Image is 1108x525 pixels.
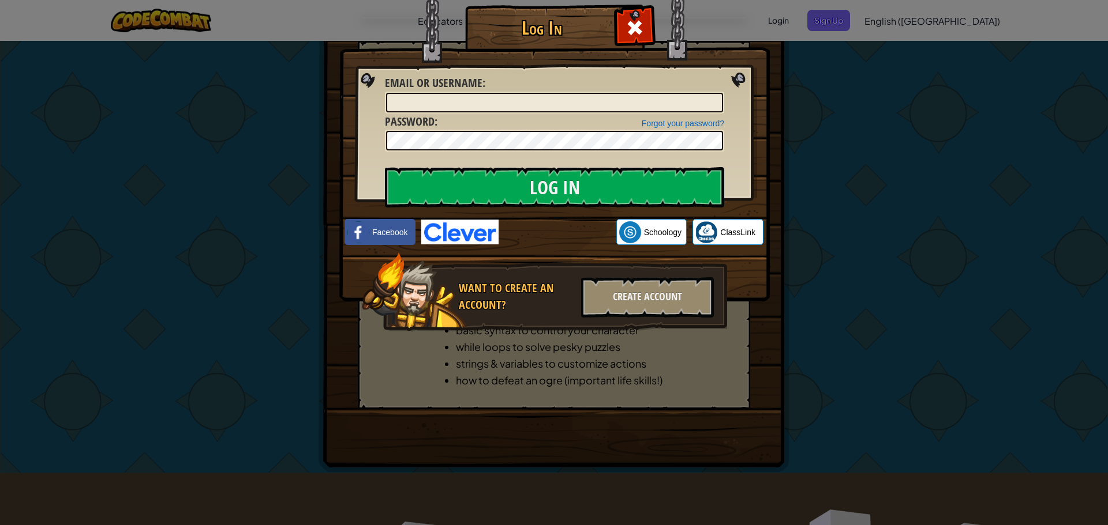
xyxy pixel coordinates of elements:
[385,114,435,129] span: Password
[385,167,724,207] input: Log In
[644,226,682,238] span: Schoology
[347,221,369,243] img: facebook_small.png
[642,119,724,128] a: Forgot your password?
[421,220,499,244] img: clever-logo-blue.png
[459,280,574,313] div: Want to create an account?
[619,221,641,243] img: schoology.png
[468,18,615,38] h1: Log In
[499,220,616,245] iframe: Sign in with Google Button
[385,114,437,130] label: :
[720,226,755,238] span: ClassLink
[581,277,714,318] div: Create Account
[695,221,717,243] img: classlink-logo-small.png
[372,226,407,238] span: Facebook
[385,75,482,90] span: Email or Username
[385,75,485,92] label: :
